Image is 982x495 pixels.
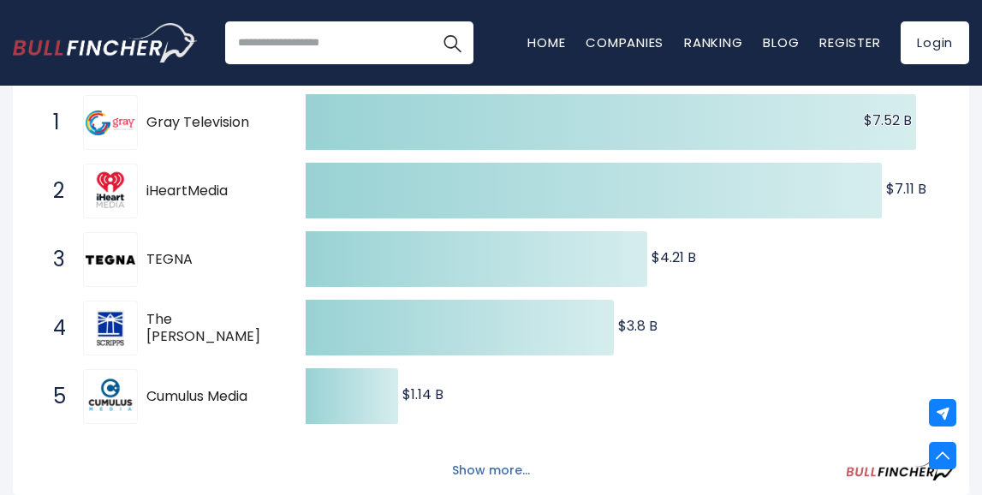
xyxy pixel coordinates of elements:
[527,33,565,51] a: Home
[45,108,62,137] span: 1
[45,176,62,206] span: 2
[146,114,276,132] span: Gray Television
[402,385,443,404] text: $1.14 B
[45,382,62,411] span: 5
[45,245,62,274] span: 3
[684,33,742,51] a: Ranking
[146,311,276,347] span: The [PERSON_NAME]
[586,33,664,51] a: Companies
[45,313,62,343] span: 4
[86,110,135,135] img: Gray Television
[13,23,197,63] a: Go to homepage
[146,251,276,269] span: TEGNA
[146,182,276,200] span: iHeartMedia
[886,179,926,199] text: $7.11 B
[146,388,276,406] span: Cumulus Media
[864,110,912,130] text: $7.52 B
[652,247,696,267] text: $4.21 B
[13,23,198,63] img: Bullfincher logo
[442,456,540,485] button: Show more...
[86,166,135,216] img: iHeartMedia
[901,21,969,64] a: Login
[86,255,135,265] img: TEGNA
[819,33,880,51] a: Register
[86,372,135,421] img: Cumulus Media
[86,303,135,353] img: The E.W. Scripps
[431,21,473,64] button: Search
[763,33,799,51] a: Blog
[618,316,658,336] text: $3.8 B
